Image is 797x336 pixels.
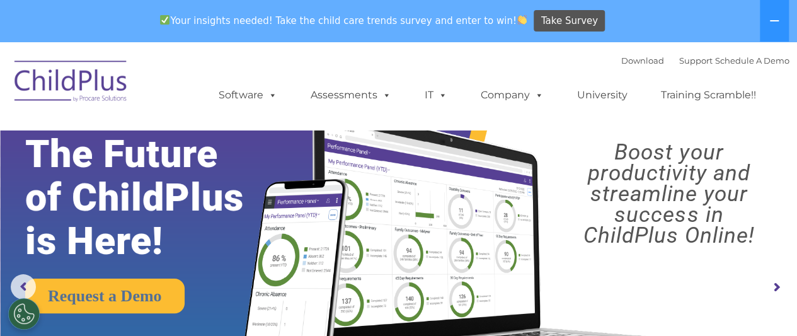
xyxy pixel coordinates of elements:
[412,83,460,108] a: IT
[298,83,404,108] a: Assessments
[8,52,134,115] img: ChildPlus by Procare Solutions
[648,83,769,108] a: Training Scramble!!
[25,279,185,313] a: Request a Demo
[551,142,787,246] rs-layer: Boost your productivity and streamline your success in ChildPlus Online!
[715,55,789,66] a: Schedule A Demo
[565,83,640,108] a: University
[160,15,169,25] img: ✅
[175,83,214,93] span: Last name
[621,55,789,66] font: |
[679,55,713,66] a: Support
[206,83,290,108] a: Software
[8,298,40,330] button: Cookies Settings
[155,8,532,33] span: Your insights needed! Take the child care trends survey and enter to win!
[534,10,605,32] a: Take Survey
[621,55,664,66] a: Download
[25,132,280,263] rs-layer: The Future of ChildPlus is Here!
[468,83,556,108] a: Company
[541,10,598,32] span: Take Survey
[175,135,229,144] span: Phone number
[517,15,527,25] img: 👏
